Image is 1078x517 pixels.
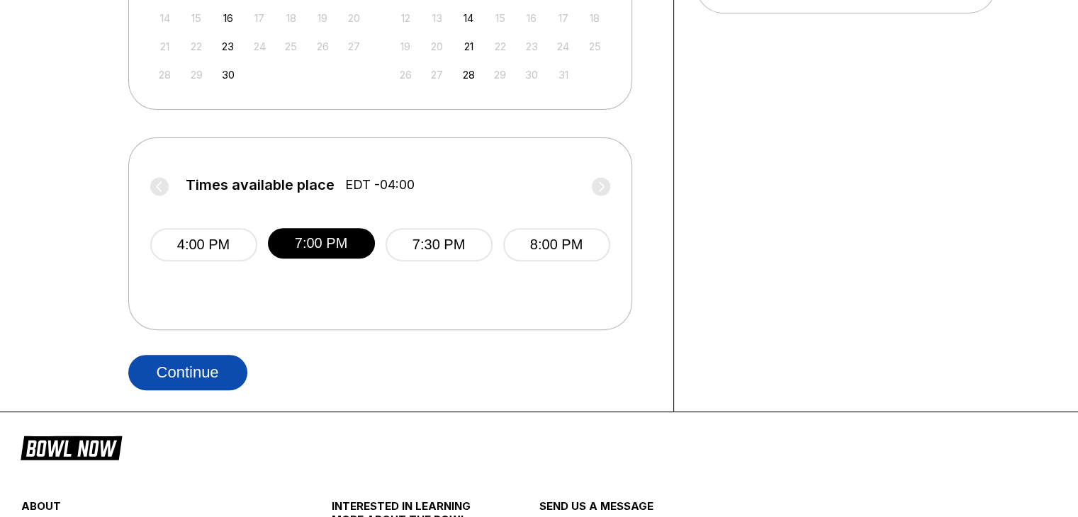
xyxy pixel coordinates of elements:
[459,37,478,56] div: Choose Tuesday, October 21st, 2025
[150,228,257,261] button: 4:00 PM
[345,177,415,193] span: EDT -04:00
[490,65,510,84] div: Not available Wednesday, October 29th, 2025
[522,65,541,84] div: Not available Thursday, October 30th, 2025
[490,37,510,56] div: Not available Wednesday, October 22nd, 2025
[386,228,493,261] button: 7:30 PM
[585,8,605,28] div: Not available Saturday, October 18th, 2025
[427,8,447,28] div: Not available Monday, October 13th, 2025
[459,65,478,84] div: Choose Tuesday, October 28th, 2025
[218,8,237,28] div: Choose Tuesday, September 16th, 2025
[155,65,174,84] div: Not available Sunday, September 28th, 2025
[427,37,447,56] div: Not available Monday, October 20th, 2025
[344,37,364,56] div: Not available Saturday, September 27th, 2025
[459,8,478,28] div: Choose Tuesday, October 14th, 2025
[313,37,332,56] div: Not available Friday, September 26th, 2025
[396,8,415,28] div: Not available Sunday, October 12th, 2025
[522,8,541,28] div: Not available Thursday, October 16th, 2025
[490,8,510,28] div: Not available Wednesday, October 15th, 2025
[218,37,237,56] div: Choose Tuesday, September 23rd, 2025
[187,37,206,56] div: Not available Monday, September 22nd, 2025
[186,177,335,193] span: Times available place
[281,37,301,56] div: Not available Thursday, September 25th, 2025
[313,8,332,28] div: Not available Friday, September 19th, 2025
[554,65,573,84] div: Not available Friday, October 31st, 2025
[281,8,301,28] div: Not available Thursday, September 18th, 2025
[155,37,174,56] div: Not available Sunday, September 21st, 2025
[250,8,269,28] div: Not available Wednesday, September 17th, 2025
[155,8,174,28] div: Not available Sunday, September 14th, 2025
[503,228,610,261] button: 8:00 PM
[187,8,206,28] div: Not available Monday, September 15th, 2025
[128,355,247,390] button: Continue
[522,37,541,56] div: Not available Thursday, October 23rd, 2025
[585,37,605,56] div: Not available Saturday, October 25th, 2025
[250,37,269,56] div: Not available Wednesday, September 24th, 2025
[396,37,415,56] div: Not available Sunday, October 19th, 2025
[396,65,415,84] div: Not available Sunday, October 26th, 2025
[427,65,447,84] div: Not available Monday, October 27th, 2025
[218,65,237,84] div: Choose Tuesday, September 30th, 2025
[187,65,206,84] div: Not available Monday, September 29th, 2025
[268,228,375,258] button: 7:00 PM
[344,8,364,28] div: Not available Saturday, September 20th, 2025
[554,37,573,56] div: Not available Friday, October 24th, 2025
[554,8,573,28] div: Not available Friday, October 17th, 2025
